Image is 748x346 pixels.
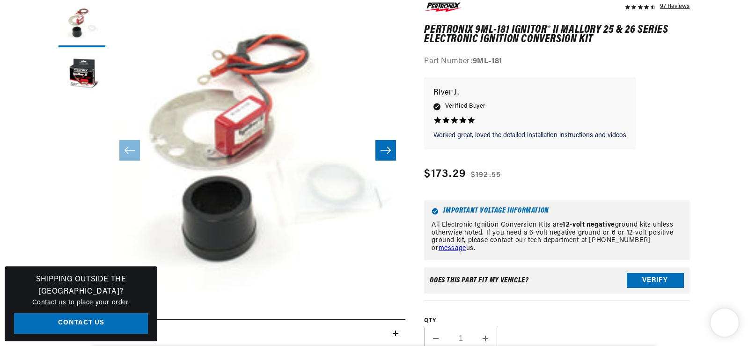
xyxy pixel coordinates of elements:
p: River J. [433,87,626,100]
p: Contact us to place your order. [14,298,148,308]
s: $192.55 [471,169,501,181]
div: Does This part fit My vehicle? [430,277,528,284]
h6: Important Voltage Information [432,208,682,215]
p: All Electronic Ignition Conversion Kits are ground kits unless otherwise noted. If you need a 6-v... [432,221,682,253]
strong: 12-volt negative [563,221,615,228]
label: QTY [424,317,689,325]
h1: PerTronix 9ML-181 Ignitor® II Mallory 25 & 26 Series Electronic Ignition Conversion Kit [424,25,689,44]
strong: 9ML-181 [473,58,502,65]
div: 97 Reviews [660,0,689,12]
p: Worked great, loved the detailed installation instructions and videos [433,131,626,140]
media-gallery: Gallery Viewer [59,0,405,301]
button: Slide right [375,140,396,161]
button: Verify [627,273,684,288]
span: Verified Buyer [445,101,485,111]
button: Slide left [119,140,140,161]
button: Load image 2 in gallery view [59,52,105,99]
button: Load image 1 in gallery view [59,0,105,47]
a: Contact Us [14,313,148,334]
h3: Shipping Outside the [GEOGRAPHIC_DATA]? [14,274,148,298]
a: message [439,245,466,252]
span: $173.29 [424,166,466,183]
div: Part Number: [424,56,689,68]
